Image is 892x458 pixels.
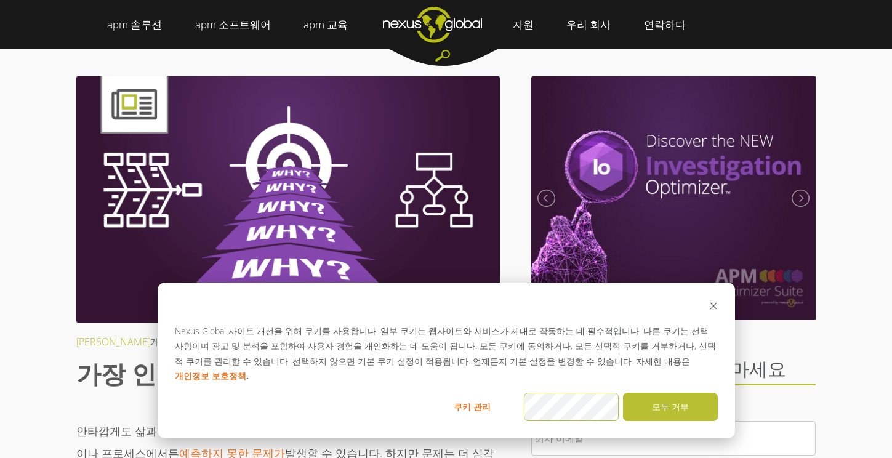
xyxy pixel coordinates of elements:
div: 쿠키 배너 [158,283,735,438]
img: 새로운 조사 최적화 도구를 만나보세요 | 2020년 9월 [531,76,816,320]
button: 쿠키 배너 닫기 [709,300,718,315]
font: APM 솔루션 [107,17,162,31]
a: [PERSON_NAME] [76,335,151,348]
button: 쿠키 관리 [425,393,520,421]
font: 가장 인기 있는 RCA 도구 3가지 [76,356,415,390]
font: 모두 거부 [652,400,689,415]
font: APM 소프트웨어 [195,17,271,31]
font: 자원 [513,17,534,31]
font: 게시 | CMRP, CRL, CAMA [150,335,260,348]
font: Nexus Global 사이트 개선을 위해 쿠키를 사용합니다. 일부 쿠키는 웹사이트와 서비스가 제대로 작동하는 데 필수적입니다. 다른 쿠키는 선택 사항이며 광고 및 분석을 포... [175,324,718,369]
font: 우리 회사 [566,17,611,31]
input: 회사 이메일 [531,421,816,456]
font: 연락하다 [644,17,686,31]
button: 모두 거부 [623,393,718,421]
font: 쿠키 관리 [454,400,491,415]
button: 모두 수락 [524,393,619,421]
a: 개인정보 보호정책 [175,369,246,384]
font: . [246,369,249,384]
font: APM 교육 [303,17,348,31]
